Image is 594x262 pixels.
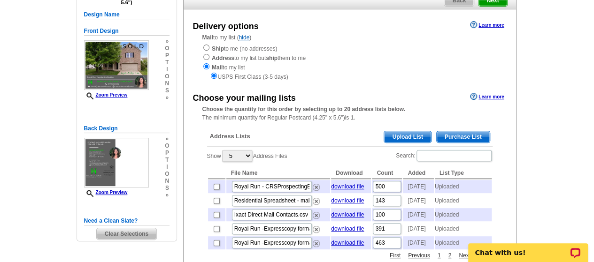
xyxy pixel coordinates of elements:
[84,10,170,19] h5: Design Name
[331,197,364,204] a: download file
[403,208,433,221] td: [DATE]
[313,182,320,188] a: Remove this list
[239,34,250,41] a: hide
[331,240,364,246] a: download file
[403,236,433,249] td: [DATE]
[165,178,169,185] span: n
[456,251,473,260] a: Next
[313,226,320,233] img: delete.png
[165,87,169,94] span: s
[372,167,402,179] th: Count
[417,150,492,161] input: Search:
[184,33,516,81] div: to my list ( )
[212,45,224,52] strong: Ship
[435,208,492,221] td: Uploaded
[446,251,454,260] a: 2
[84,124,170,133] h5: Back Design
[403,180,433,193] td: [DATE]
[97,228,156,240] span: Clear Selections
[165,66,169,73] span: i
[313,184,320,191] img: delete.png
[437,131,490,142] span: Purchase List
[84,138,149,187] img: small-thumb.jpg
[331,167,371,179] th: Download
[403,167,433,179] th: Added
[406,251,432,260] a: Previous
[435,194,492,207] td: Uploaded
[202,106,405,112] strong: Choose the quantity for this order by selecting up to 20 address lists below.
[165,45,169,52] span: o
[84,190,128,195] a: Zoom Preview
[212,64,223,71] strong: Mail
[165,171,169,178] span: o
[435,222,492,235] td: Uploaded
[165,142,169,150] span: o
[165,73,169,80] span: o
[226,167,331,179] th: File Name
[202,72,497,81] div: USPS First Class (3-5 days)
[313,196,320,202] a: Remove this list
[313,224,320,231] a: Remove this list
[210,132,250,141] span: Address Lists
[313,198,320,205] img: delete.png
[435,167,492,179] th: List Type
[84,27,170,36] h5: Front Design
[387,251,403,260] a: First
[435,236,492,249] td: Uploaded
[165,185,169,192] span: s
[470,21,504,29] a: Learn more
[165,38,169,45] span: »
[313,210,320,217] a: Remove this list
[84,92,128,97] a: Zoom Preview
[212,55,234,61] strong: Address
[313,238,320,245] a: Remove this list
[202,34,213,41] strong: Mail
[462,232,594,262] iframe: LiveChat chat widget
[165,52,169,59] span: p
[396,149,492,162] label: Search:
[403,222,433,235] td: [DATE]
[165,157,169,164] span: t
[222,150,252,162] select: ShowAddress Files
[84,217,170,225] h5: Need a Clean Slate?
[193,92,296,105] div: Choose your mailing lists
[193,20,259,33] div: Delivery options
[184,105,516,122] div: The minimum quantity for Regular Postcard (4.25" x 5.6")is 1.
[165,150,169,157] span: p
[331,211,364,218] a: download file
[165,192,169,199] span: »
[207,149,287,163] label: Show Address Files
[384,131,431,142] span: Upload List
[84,40,149,90] img: small-thumb.jpg
[165,59,169,66] span: t
[435,180,492,193] td: Uploaded
[165,164,169,171] span: i
[202,44,497,81] div: to me (no addresses) to my list but them to me to my list
[165,135,169,142] span: »
[313,212,320,219] img: delete.png
[331,225,364,232] a: download file
[165,80,169,87] span: n
[470,93,504,100] a: Learn more
[165,94,169,101] span: »
[331,183,364,190] a: download file
[266,55,278,61] strong: ship
[403,194,433,207] td: [DATE]
[435,251,443,260] a: 1
[313,240,320,247] img: delete.png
